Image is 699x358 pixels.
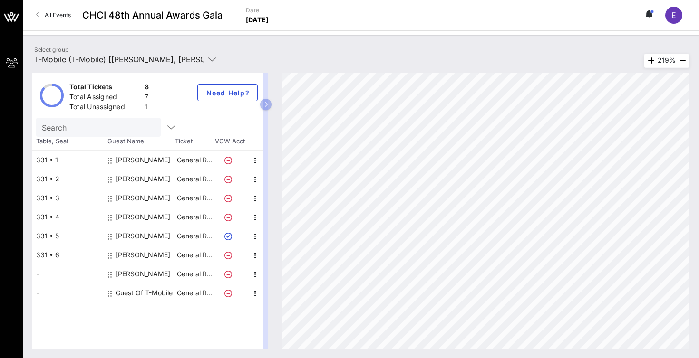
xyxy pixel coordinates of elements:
[104,137,175,146] span: Guest Name
[175,188,214,207] p: General R…
[116,245,170,264] div: Anwer Adil
[32,188,104,207] div: 331 • 3
[175,207,214,226] p: General R…
[246,15,269,25] p: [DATE]
[116,188,170,207] div: Maria Karla Leon
[116,170,170,188] div: Jose Gaona
[116,226,170,245] div: Natalie Armijo
[145,102,149,114] div: 1
[32,245,104,264] div: 331 • 6
[175,283,214,302] p: General R…
[175,264,214,283] p: General R…
[145,92,149,104] div: 7
[69,82,141,94] div: Total Tickets
[175,170,214,188] p: General R…
[197,84,258,101] button: Need Help?
[32,170,104,188] div: 331 • 2
[145,82,149,94] div: 8
[30,8,77,23] a: All Events
[175,245,214,264] p: General R…
[175,226,214,245] p: General R…
[116,151,170,170] div: Rosa Mendoza
[205,89,250,97] span: Need Help?
[32,264,104,283] div: -
[34,46,68,53] label: Select group
[175,137,213,146] span: Ticket
[69,102,141,114] div: Total Unassigned
[175,151,214,170] p: General R…
[32,151,104,170] div: 331 • 1
[32,283,104,302] div: -
[116,207,170,226] div: Enrique Raba
[665,7,682,24] div: E
[671,10,676,20] span: E
[116,283,173,302] div: Guest Of T-Mobile
[69,92,141,104] div: Total Assigned
[116,264,170,283] div: Carmen Feliciano
[644,54,689,68] div: 219%
[82,8,223,22] span: CHCI 48th Annual Awards Gala
[32,137,104,146] span: Table, Seat
[32,226,104,245] div: 331 • 5
[213,137,246,146] span: VOW Acct
[32,207,104,226] div: 331 • 4
[45,11,71,19] span: All Events
[246,6,269,15] p: Date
